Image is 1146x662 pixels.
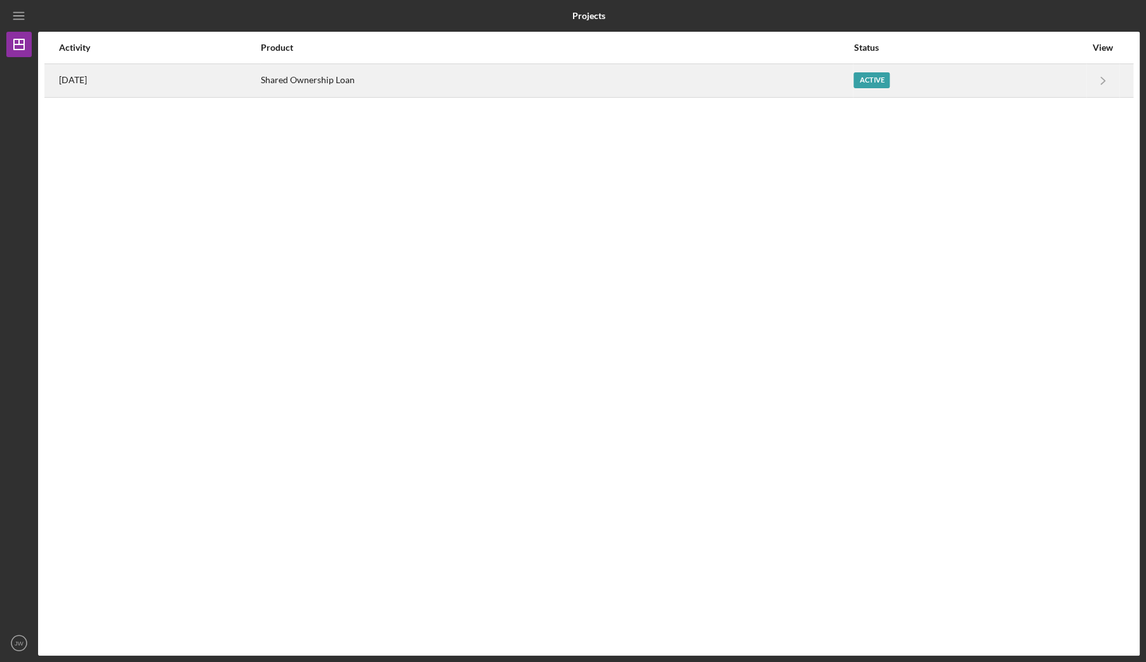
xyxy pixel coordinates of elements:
[261,65,853,96] div: Shared Ownership Loan
[1087,43,1119,53] div: View
[572,11,605,21] b: Projects
[6,630,32,656] button: JW
[59,43,260,53] div: Activity
[15,640,24,647] text: JW
[853,72,890,88] div: Active
[853,43,1086,53] div: Status
[59,75,87,85] time: 2025-08-11 20:01
[261,43,853,53] div: Product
